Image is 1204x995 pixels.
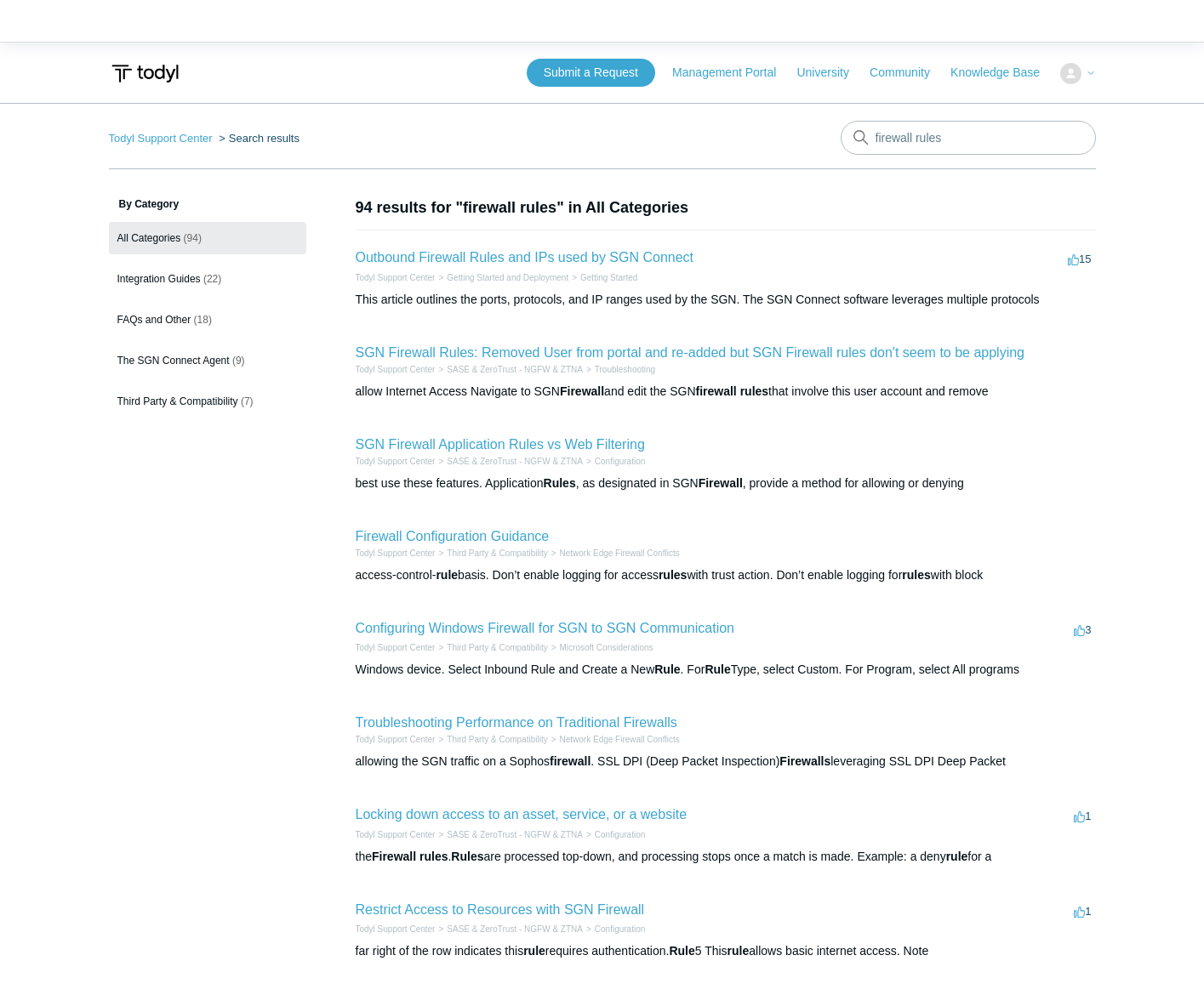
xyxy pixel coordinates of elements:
[356,923,436,935] li: Todyl Support Center
[1074,905,1091,918] span: 1
[356,549,436,558] a: Todyl Support Center
[560,384,604,398] em: Firewall
[232,355,245,367] span: (9)
[447,457,583,466] a: SASE & ZeroTrust - NGFW & ZTNA
[447,365,583,374] a: SASE & ZeroTrust - NGFW & ZTNA
[583,455,645,468] li: Configuration
[595,365,655,374] a: Troubleshooting
[436,568,458,582] em: rule
[583,363,655,376] li: Troubleshooting
[580,273,637,282] a: Getting Started
[117,273,201,285] span: Integration Guides
[595,830,645,839] a: Configuration
[946,850,968,863] em: rule
[356,250,694,264] a: Outbound Firewall Rules and IPs used by SGN Connect
[109,58,181,89] img: Todyl Support Center Help Center home page
[356,196,1096,219] h1: 94 results for "firewall rules" in All Categories
[548,547,680,560] li: Network Edge Firewall Conflicts
[870,64,947,82] a: Community
[779,754,830,768] em: Firewalls
[356,735,436,744] a: Todyl Support Center
[356,547,436,560] li: Todyl Support Center
[356,455,436,468] li: Todyl Support Center
[117,395,238,407] span: Third Party & Compatibility
[356,291,1096,309] div: This article outlines the ports, protocols, and IP ranges used by the SGN. The SGN Connect softwa...
[356,902,645,917] a: Restrict Access to Resources with SGN Firewall
[1074,810,1091,822] span: 1
[435,363,583,376] li: SASE & ZeroTrust - NGFW & ZTNA
[950,64,1057,82] a: Knowledge Base
[109,263,306,295] a: Integration Guides (22)
[356,661,1096,679] div: Windows device. Select Inbound Rule and Create a New . For Type, select Custom. For Program, sele...
[215,132,300,145] li: Search results
[356,715,677,730] a: Troubleshooting Performance on Traditional Firewalls
[548,733,680,746] li: Network Edge Firewall Conflicts
[109,344,306,377] a: The SGN Connect Agent (9)
[117,232,181,244] span: All Categories
[356,383,1096,401] div: allow Internet Access Navigate to SGN and edit the SGN that involve this user account and remove
[356,566,1096,584] div: access-control- basis. Don’t enable logging for access with trust action. Don’t enable logging fo...
[705,662,730,676] em: Rule
[435,923,583,935] li: SASE & ZeroTrust - NGFW & ZTNA
[659,568,687,582] em: rules
[435,271,568,284] li: Getting Started and Deployment
[672,64,793,82] a: Management Portal
[595,924,645,934] a: Configuration
[117,355,230,367] span: The SGN Connect Agent
[356,273,436,282] a: Todyl Support Center
[1068,253,1091,265] span: 15
[117,314,191,326] span: FAQs and Other
[451,850,483,863] em: Rules
[583,923,645,935] li: Configuration
[435,547,547,560] li: Third Party & Compatibility
[560,735,680,744] a: Network Edge Firewall Conflicts
[356,643,436,652] a: Todyl Support Center
[109,132,216,145] li: Todyl Support Center
[447,830,583,839] a: SASE & ZeroTrust - NGFW & ZTNA
[447,924,583,934] a: SASE & ZeroTrust - NGFW & ZTNA
[568,271,637,284] li: Getting Started
[184,232,202,244] span: (94)
[194,314,212,326] span: (18)
[356,848,1096,866] div: the . are processed top-down, and processing stops once a match is made. Example: a deny for a
[356,529,550,543] a: Firewall Configuration Guidance
[550,754,591,768] em: firewall
[841,121,1096,155] input: Search
[435,733,547,746] li: Third Party & Compatibility
[203,273,221,285] span: (22)
[435,641,547,654] li: Third Party & Compatibility
[595,457,645,466] a: Configuration
[109,304,306,336] a: FAQs and Other (18)
[356,942,1096,960] div: far right of the row indicates this requires authentication. 5 This allows basic internet access....
[356,363,436,376] li: Todyl Support Center
[583,828,645,841] li: Configuration
[356,365,436,374] a: Todyl Support Center
[544,476,576,490] em: Rules
[109,385,306,418] a: Third Party & Compatibility (7)
[560,643,653,652] a: Microsoft Considerations
[654,662,680,676] em: Rule
[356,830,436,839] a: Todyl Support Center
[902,568,930,582] em: rules
[109,196,306,212] h3: By Category
[435,828,583,841] li: SASE & ZeroTrust - NGFW & ZTNA
[356,828,436,841] li: Todyl Support Center
[372,850,448,863] em: Firewall rules
[796,64,865,82] a: University
[527,59,655,87] a: Submit a Request
[1074,623,1091,636] span: 3
[356,475,1096,492] div: best use these features. Application , as designated in SGN , provide a method for allowing or de...
[560,549,680,558] a: Network Edge Firewall Conflicts
[241,395,254,407] span: (7)
[356,924,436,934] a: Todyl Support Center
[728,944,750,958] em: rule
[447,273,568,282] a: Getting Started and Deployment
[356,437,645,452] a: SGN Firewall Application Rules vs Web Filtering
[356,807,688,822] a: Locking down access to an asset, service, or a website
[356,753,1096,770] div: allowing the SGN traffic on a Sophos . SSL DPI (Deep Packet Inspection) leveraging SSL DPI Deep P...
[356,641,436,654] li: Todyl Support Center
[447,549,547,558] a: Third Party & Compatibility
[699,476,743,490] em: Firewall
[435,455,583,468] li: SASE & ZeroTrust - NGFW & ZTNA
[109,222,306,254] a: All Categories (94)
